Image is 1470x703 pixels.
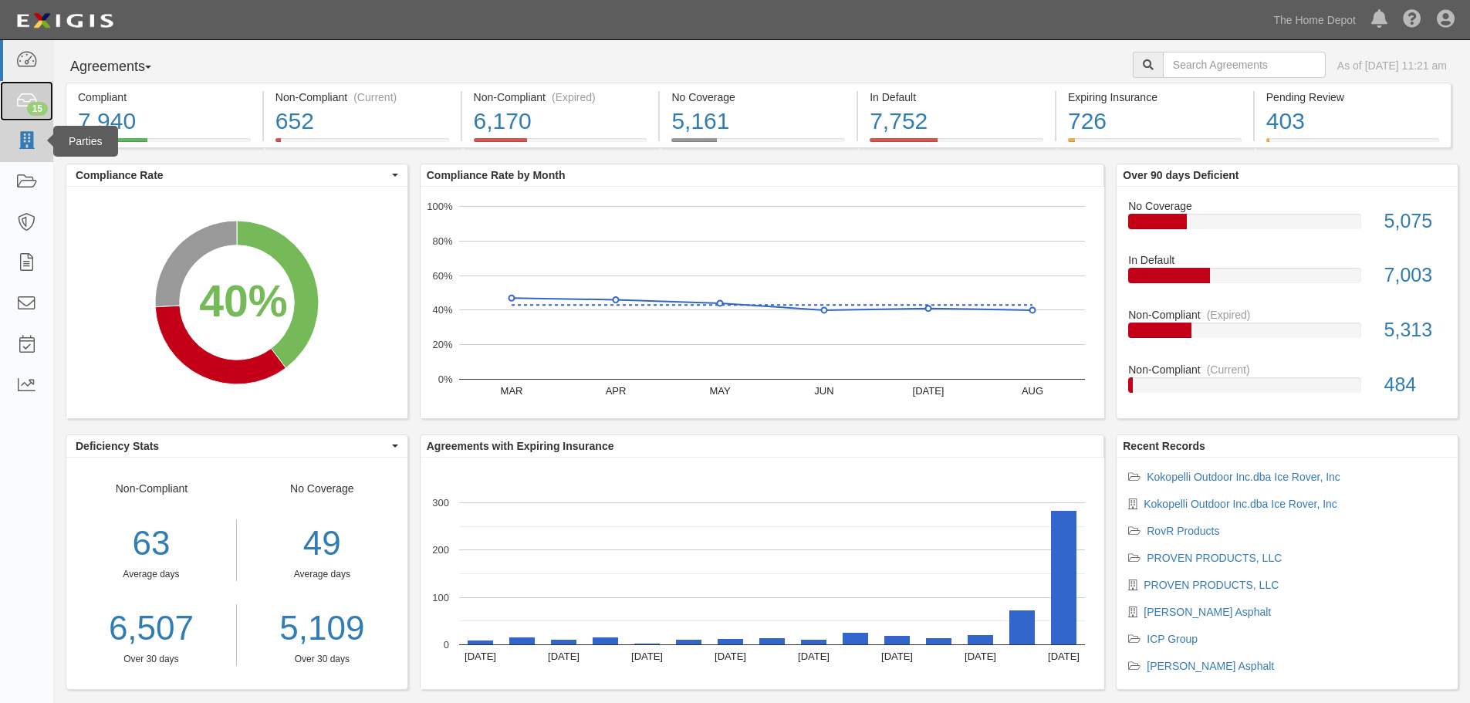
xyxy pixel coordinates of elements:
a: 6,507 [66,604,236,653]
text: [DATE] [548,651,580,662]
text: 20% [432,339,452,350]
svg: A chart. [421,187,1104,418]
a: Non-Compliant(Expired)6,170 [462,138,659,150]
a: No Coverage5,075 [1128,198,1446,253]
div: As of [DATE] 11:21 am [1337,58,1447,73]
text: 100 [432,591,449,603]
div: Compliant [78,90,251,105]
img: logo-5460c22ac91f19d4615b14bd174203de0afe785f0fc80cf4dbbc73dc1793850b.png [12,7,118,35]
text: 80% [432,235,452,247]
div: No Coverage [237,481,407,666]
div: 403 [1266,105,1439,138]
div: No Coverage [671,90,845,105]
a: Kokopelli Outdoor Inc.dba Ice Rover, Inc [1144,498,1337,510]
div: Non-Compliant [1117,362,1458,377]
div: 484 [1373,371,1458,399]
b: Agreements with Expiring Insurance [427,440,614,452]
div: 5,161 [671,105,845,138]
div: 63 [66,519,236,568]
div: (Expired) [1207,307,1251,323]
b: Over 90 days Deficient [1123,169,1239,181]
svg: A chart. [66,187,407,418]
text: [DATE] [465,651,496,662]
text: [DATE] [715,651,746,662]
text: 0 [444,639,449,651]
div: 5,075 [1373,208,1458,235]
text: MAY [709,385,731,397]
div: 652 [275,105,449,138]
div: 5,313 [1373,316,1458,344]
b: Recent Records [1123,440,1205,452]
div: No Coverage [1117,198,1458,214]
b: Compliance Rate by Month [427,169,566,181]
a: ICP Group [1147,633,1198,645]
div: Non-Compliant (Expired) [474,90,647,105]
div: Over 30 days [66,653,236,666]
div: (Current) [1207,362,1250,377]
a: PROVEN PRODUCTS, LLC [1147,552,1282,564]
text: 300 [432,497,449,509]
div: In Default [1117,252,1458,268]
text: APR [605,385,626,397]
div: Over 30 days [248,653,396,666]
a: Kokopelli Outdoor Inc.dba Ice Rover, Inc [1147,471,1340,483]
span: Compliance Rate [76,167,388,183]
div: 7,752 [870,105,1043,138]
div: Non-Compliant [66,481,237,666]
div: (Expired) [552,90,596,105]
text: [DATE] [965,651,996,662]
a: [PERSON_NAME] Asphalt [1144,606,1271,618]
text: 40% [432,304,452,316]
text: [DATE] [1048,651,1080,662]
text: [DATE] [631,651,663,662]
button: Deficiency Stats [66,435,407,457]
a: 5,109 [248,604,396,653]
text: AUG [1022,385,1043,397]
div: 726 [1068,105,1242,138]
div: Pending Review [1266,90,1439,105]
a: Expiring Insurance726 [1056,138,1253,150]
a: Non-Compliant(Current)484 [1128,362,1446,405]
div: Parties [53,126,118,157]
div: In Default [870,90,1043,105]
a: No Coverage5,161 [660,138,857,150]
div: 6,170 [474,105,647,138]
span: Deficiency Stats [76,438,388,454]
text: 0% [438,373,452,385]
a: RovR Products [1147,525,1219,537]
div: 7,003 [1373,262,1458,289]
div: Non-Compliant [1117,307,1458,323]
text: 200 [432,544,449,556]
a: In Default7,752 [858,138,1055,150]
button: Compliance Rate [66,164,407,186]
div: 7,940 [78,105,251,138]
a: PROVEN PRODUCTS, LLC [1144,579,1279,591]
text: 100% [427,201,453,212]
div: Expiring Insurance [1068,90,1242,105]
a: [PERSON_NAME] Asphalt [1147,660,1274,672]
a: Non-Compliant(Expired)5,313 [1128,307,1446,362]
div: (Current) [353,90,397,105]
div: Average days [66,568,236,581]
div: 15 [27,102,48,116]
button: Agreements [66,52,181,83]
div: 49 [248,519,396,568]
a: The Home Depot [1266,5,1364,35]
text: [DATE] [798,651,830,662]
text: 60% [432,269,452,281]
svg: A chart. [421,458,1104,689]
div: 40% [199,270,287,333]
a: In Default7,003 [1128,252,1446,307]
i: Help Center - Complianz [1403,11,1421,29]
text: [DATE] [881,651,913,662]
text: MAR [500,385,522,397]
a: Compliant7,940 [66,138,262,150]
a: Pending Review403 [1255,138,1451,150]
text: [DATE] [912,385,944,397]
a: Non-Compliant(Current)652 [264,138,461,150]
